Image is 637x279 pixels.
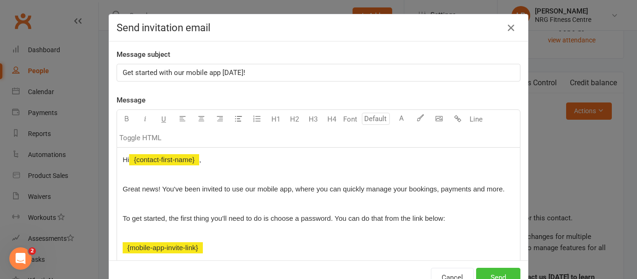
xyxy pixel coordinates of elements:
[504,20,519,35] button: Close
[266,110,285,129] button: H1
[117,49,170,60] label: Message subject
[123,214,445,222] span: To get started, the first thing you'll need to do is choose a password. You can do that from the ...
[285,110,304,129] button: H2
[467,110,485,129] button: Line
[123,68,245,77] span: Get started with our mobile app [DATE]!
[341,110,360,129] button: Font
[392,110,411,129] button: A
[362,113,390,125] input: Default
[322,110,341,129] button: H4
[161,115,166,123] span: U
[123,156,129,163] span: Hi
[28,247,36,255] span: 2
[117,22,520,34] h4: Send invitation email
[123,185,505,193] span: Great news! You've been invited to use our mobile app, where you can quickly manage your bookings...
[117,95,145,106] label: Message
[199,156,201,163] span: ,
[154,110,173,129] button: U
[117,129,164,147] button: Toggle HTML
[304,110,322,129] button: H3
[9,247,32,270] iframe: Intercom live chat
